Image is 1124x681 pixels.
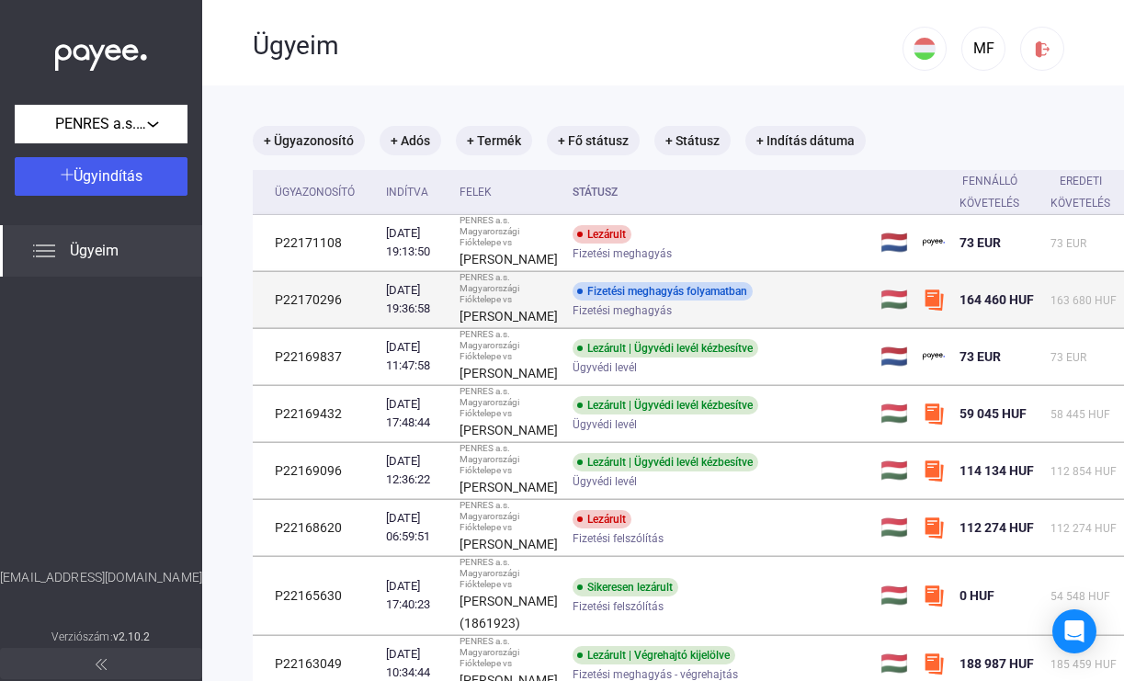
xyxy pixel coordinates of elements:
[573,471,637,493] span: Ügyvédi levél
[460,500,558,533] div: PENRES a.s. Magyarországi Fióktelepe vs
[15,105,187,143] button: PENRES a.s. Magyarországi Fióktelepe
[573,596,664,618] span: Fizetési felszólítás
[456,126,532,155] mat-chip: + Termék
[1050,351,1086,364] span: 73 EUR
[961,27,1005,71] button: MF
[460,272,558,305] div: PENRES a.s. Magyarországi Fióktelepe vs
[386,452,445,489] div: [DATE] 12:36:22
[745,126,866,155] mat-chip: + Indítás dátuma
[386,338,445,375] div: [DATE] 11:47:58
[460,366,558,380] strong: [PERSON_NAME]
[573,578,678,596] div: Sikeresen lezárult
[253,443,379,499] td: P22169096
[253,126,365,155] mat-chip: + Ügyazonosító
[460,537,558,551] strong: [PERSON_NAME]
[923,516,945,539] img: szamlazzhu-mini
[460,557,558,590] div: PENRES a.s. Magyarországi Fióktelepe vs
[460,594,558,630] strong: [PERSON_NAME] (1861923)
[386,281,445,318] div: [DATE] 19:36:58
[1050,237,1086,250] span: 73 EUR
[1020,27,1064,71] button: logout-red
[460,636,558,669] div: PENRES a.s. Magyarországi Fióktelepe vs
[1050,465,1117,478] span: 112 854 HUF
[1050,294,1117,307] span: 163 680 HUF
[61,168,74,181] img: plus-white.svg
[573,646,735,664] div: Lezárult | Végrehajtó kijelölve
[386,181,445,203] div: Indítva
[873,329,915,385] td: 🇳🇱
[959,235,1001,250] span: 73 EUR
[873,272,915,328] td: 🇭🇺
[386,577,445,614] div: [DATE] 17:40:23
[253,272,379,328] td: P22170296
[547,126,640,155] mat-chip: + Fő státusz
[914,38,936,60] img: HU
[873,386,915,442] td: 🇭🇺
[1033,40,1052,59] img: logout-red
[460,480,558,494] strong: [PERSON_NAME]
[1050,170,1110,214] div: Eredeti követelés
[573,300,672,322] span: Fizetési meghagyás
[959,170,1036,214] div: Fennálló követelés
[959,588,994,603] span: 0 HUF
[959,170,1019,214] div: Fennálló követelés
[380,126,441,155] mat-chip: + Adós
[923,289,945,311] img: szamlazzhu-mini
[253,386,379,442] td: P22169432
[923,403,945,425] img: szamlazzhu-mini
[873,215,915,271] td: 🇳🇱
[959,463,1034,478] span: 114 134 HUF
[253,500,379,556] td: P22168620
[253,557,379,635] td: P22165630
[55,34,147,72] img: white-payee-white-dot.svg
[460,181,492,203] div: Felek
[923,232,945,254] img: payee-logo
[573,357,637,379] span: Ügyvédi levél
[1050,658,1117,671] span: 185 459 HUF
[460,252,558,267] strong: [PERSON_NAME]
[1050,522,1117,535] span: 112 274 HUF
[275,181,355,203] div: Ügyazonosító
[959,520,1034,535] span: 112 274 HUF
[253,329,379,385] td: P22169837
[460,423,558,437] strong: [PERSON_NAME]
[253,30,903,62] div: Ügyeim
[573,510,631,528] div: Lezárult
[460,181,558,203] div: Felek
[565,170,873,215] th: Státusz
[55,113,147,135] span: PENRES a.s. Magyarországi Fióktelepe
[460,443,558,476] div: PENRES a.s. Magyarországi Fióktelepe vs
[573,282,753,301] div: Fizetési meghagyás folyamatban
[573,414,637,436] span: Ügyvédi levél
[386,395,445,432] div: [DATE] 17:48:44
[460,329,558,362] div: PENRES a.s. Magyarországi Fióktelepe vs
[460,215,558,248] div: PENRES a.s. Magyarországi Fióktelepe vs
[275,181,371,203] div: Ügyazonosító
[573,339,758,358] div: Lezárult | Ügyvédi levél kézbesítve
[873,443,915,499] td: 🇭🇺
[573,225,631,244] div: Lezárult
[1050,590,1110,603] span: 54 548 HUF
[386,509,445,546] div: [DATE] 06:59:51
[573,243,672,265] span: Fizetési meghagyás
[873,557,915,635] td: 🇭🇺
[959,656,1034,671] span: 188 987 HUF
[923,460,945,482] img: szamlazzhu-mini
[70,240,119,262] span: Ügyeim
[1052,609,1096,653] div: Open Intercom Messenger
[903,27,947,71] button: HU
[96,659,107,670] img: arrow-double-left-grey.svg
[923,346,945,368] img: payee-logo
[959,292,1034,307] span: 164 460 HUF
[923,653,945,675] img: szamlazzhu-mini
[873,500,915,556] td: 🇭🇺
[113,630,151,643] strong: v2.10.2
[253,215,379,271] td: P22171108
[460,309,558,323] strong: [PERSON_NAME]
[386,181,428,203] div: Indítva
[386,224,445,261] div: [DATE] 19:13:50
[573,528,664,550] span: Fizetési felszólítás
[959,406,1027,421] span: 59 045 HUF
[573,396,758,414] div: Lezárult | Ügyvédi levél kézbesítve
[654,126,731,155] mat-chip: + Státusz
